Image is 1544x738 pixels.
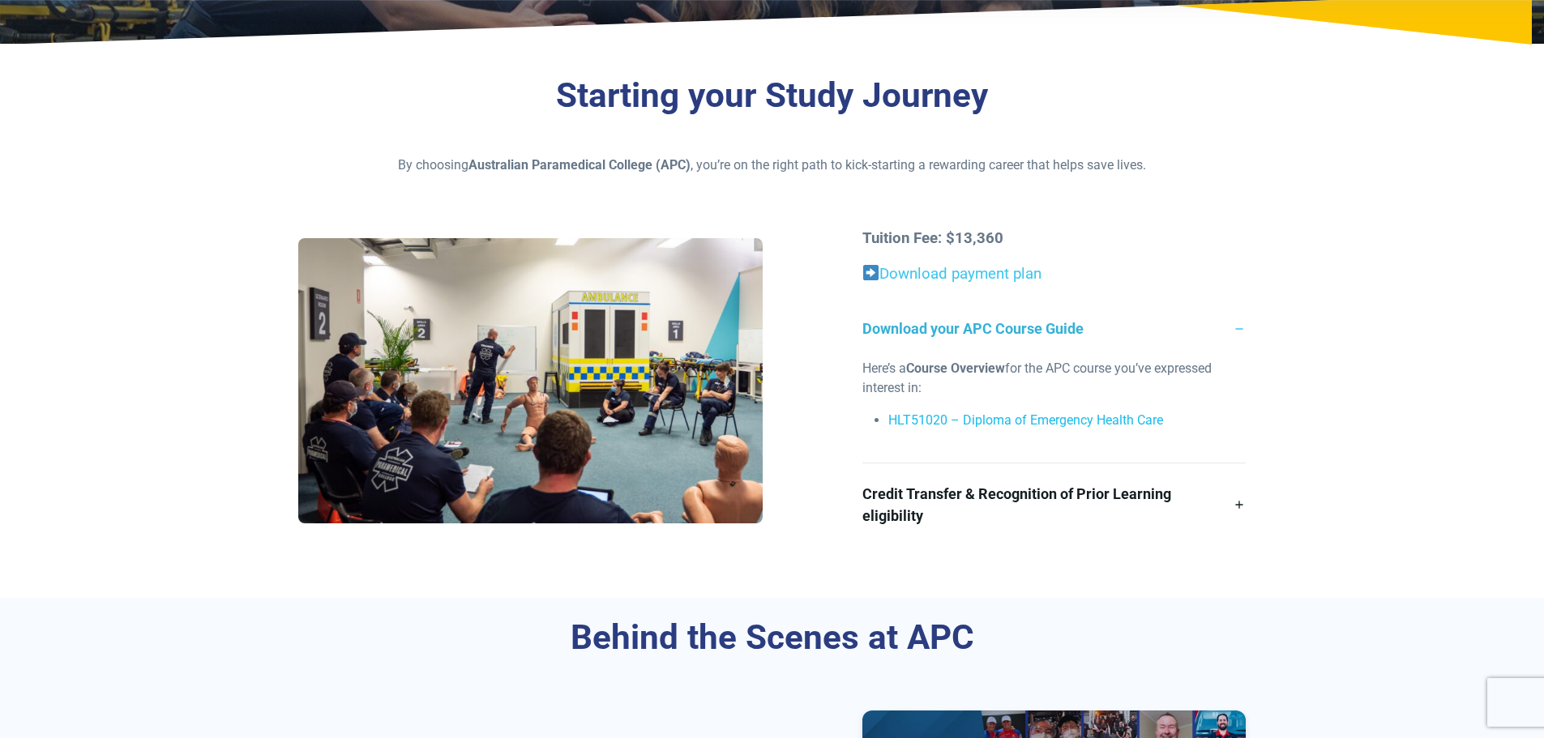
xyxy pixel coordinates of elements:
strong: Tuition Fee: $13,360 [862,229,1003,247]
a: Credit Transfer & Recognition of Prior Learning eligibility [862,463,1246,546]
strong: Australian Paramedical College (APC) [468,157,691,173]
p: Here’s a for the APC course you’ve expressed interest in: [862,359,1246,398]
a: HLT51020 – Diploma of Emergency Health Care [888,412,1163,428]
strong: Course Overview [906,360,1005,376]
p: By choosing , you’re on the right path to kick-starting a rewarding career that helps save lives. [298,156,1247,175]
h3: Starting your Study Journey [298,75,1247,117]
a: Download your APC Course Guide [862,298,1246,359]
img: ➡️ [863,265,879,280]
a: Download payment plan [879,265,1041,283]
h3: Behind the Scenes at APC [298,617,1247,659]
